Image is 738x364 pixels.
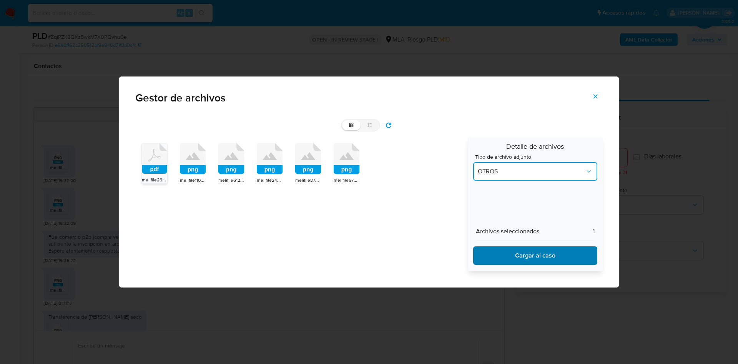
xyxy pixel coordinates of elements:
span: melifile6123197372887863302.png [218,176,290,184]
button: refresh [380,119,397,131]
button: Cerrar [582,87,609,106]
span: Archivos seleccionados [476,228,539,235]
div: pngmelifile1105636666959104975.png [180,143,206,184]
span: Detalle de archivos [473,142,597,154]
span: 1 [593,228,595,235]
div: pngmelifile6123197372887863302.png [218,143,244,184]
span: melifile6721626753930114091.png [334,176,404,184]
div: pdfmelifile2620399364931765402.pdf [141,143,168,184]
span: Tipo de archivo adjunto [475,154,599,160]
div: pngmelifile6721626753930114091.png [334,143,360,184]
span: Gestor de archivos [135,93,603,103]
span: OTROS [478,168,585,175]
span: melifile1105636666959104975.png [180,176,251,184]
span: melifile2620399364931765402.pdf [142,176,214,183]
button: Descargar [473,246,597,265]
span: melifile8767577147433986524.png [295,176,367,184]
div: pngmelifile8767577147433986524.png [295,143,321,184]
div: pngmelifile2477804334474327914.png [257,143,283,184]
span: melifile2477804334474327914.png [257,176,329,184]
button: document types [473,162,597,181]
span: Cargar al caso [483,247,587,264]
